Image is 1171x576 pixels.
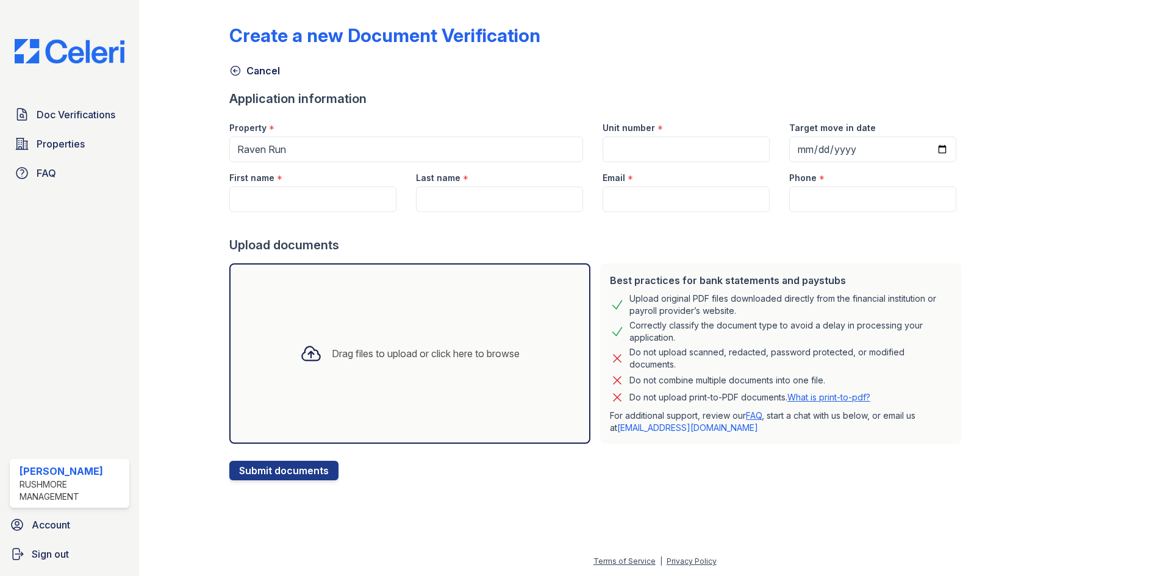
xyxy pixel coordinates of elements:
[5,513,134,537] a: Account
[332,346,520,361] div: Drag files to upload or click here to browse
[32,547,69,561] span: Sign out
[37,166,56,180] span: FAQ
[229,172,274,184] label: First name
[10,132,129,156] a: Properties
[617,422,758,433] a: [EMAIL_ADDRESS][DOMAIN_NAME]
[229,236,966,254] div: Upload documents
[603,172,625,184] label: Email
[629,373,825,388] div: Do not combine multiple documents into one file.
[229,24,540,46] div: Create a new Document Verification
[603,122,655,134] label: Unit number
[610,273,951,288] div: Best practices for bank statements and paystubs
[629,293,951,317] div: Upload original PDF files downloaded directly from the financial institution or payroll provider’...
[229,90,966,107] div: Application information
[629,319,951,344] div: Correctly classify the document type to avoid a delay in processing your application.
[229,122,267,134] label: Property
[32,517,70,532] span: Account
[789,122,876,134] label: Target move in date
[789,172,817,184] label: Phone
[416,172,460,184] label: Last name
[660,556,662,566] div: |
[593,556,656,566] a: Terms of Service
[10,161,129,185] a: FAQ
[629,391,870,404] p: Do not upload print-to-PDF documents.
[10,102,129,127] a: Doc Verifications
[229,63,280,78] a: Cancel
[37,137,85,151] span: Properties
[667,556,717,566] a: Privacy Policy
[5,39,134,63] img: CE_Logo_Blue-a8612792a0a2168367f1c8372b55b34899dd931a85d93a1a3d3e32e68fde9ad4.png
[5,542,134,566] a: Sign out
[746,410,762,421] a: FAQ
[787,392,870,402] a: What is print-to-pdf?
[20,464,124,478] div: [PERSON_NAME]
[629,346,951,371] div: Do not upload scanned, redacted, password protected, or modified documents.
[229,461,338,480] button: Submit documents
[37,107,115,122] span: Doc Verifications
[610,410,951,434] p: For additional support, review our , start a chat with us below, or email us at
[20,478,124,503] div: Rushmore Management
